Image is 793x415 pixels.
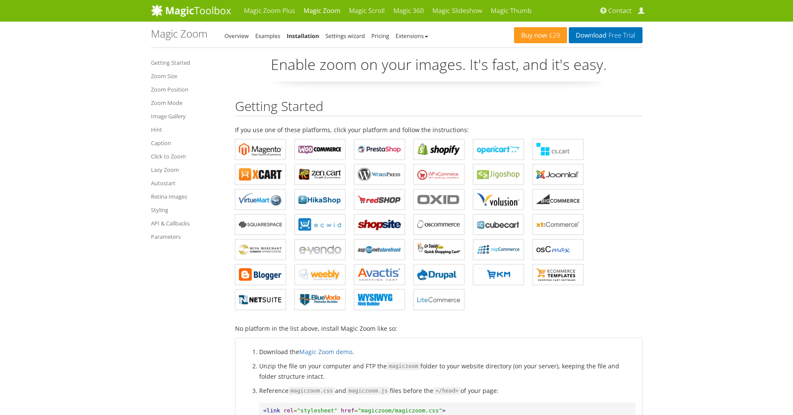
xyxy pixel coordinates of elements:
a: Magic Zoom for PrestaShop [354,139,405,160]
a: Magic Zoom for osCommerce [414,214,464,235]
b: Magic Zoom for VirtueMart [239,193,282,206]
b: Magic Zoom for redSHOP [358,193,401,206]
a: Magic Zoom for ShopSite [354,214,405,235]
a: Magic Zoom for AspDotNetStorefront [354,239,405,260]
span: "magiczoom/magiczoom.css" [358,407,442,414]
span: £29 [547,32,561,39]
p: Enable zoom on your images. It's fast, and it's easy. [235,54,643,82]
span: = [294,407,297,414]
b: Magic Zoom for ECWID [298,218,342,231]
span: rel [283,407,293,414]
a: Magic Zoom for Squarespace [235,214,286,235]
b: Magic Zoom for e-vendo [298,243,342,256]
p: No platform in the list above, install Magic Zoom like so: [235,323,643,333]
a: Magic Zoom for OpenCart [473,139,524,160]
a: Magic Zoom for Jigoshop [473,164,524,185]
a: Settings wizard [326,32,365,40]
b: Magic Zoom for ShopSite [358,218,401,231]
b: Magic Zoom for X-Cart [239,168,282,181]
a: Parameters [151,231,222,242]
a: Magic Zoom for WooCommerce [295,139,345,160]
a: Zoom Position [151,84,222,95]
b: Magic Zoom for Zen Cart [298,168,342,181]
a: Image Gallery [151,111,222,121]
a: Magic Zoom for Magento [235,139,286,160]
a: Magic Zoom for NetSuite [235,289,286,310]
span: Free Trial [606,32,635,39]
li: Unzip the file on your computer and FTP the folder to your website directory (on your server), ke... [259,361,636,381]
img: MagicToolbox.com - Image tools for your website [151,4,231,17]
a: Magic Zoom for ECWID [295,214,345,235]
a: Magic Zoom for GoDaddy Shopping Cart [414,239,464,260]
b: Magic Zoom for Avactis [358,268,401,281]
a: Zoom Size [151,71,222,81]
a: Autostart [151,178,222,188]
b: Magic Zoom for WordPress [358,168,401,181]
b: Magic Zoom for ecommerce Templates [536,268,580,281]
a: Magic Zoom for WP e-Commerce [414,164,464,185]
span: = [354,407,358,414]
li: Download the . [259,347,636,357]
a: Magic Zoom for BlueVoda [295,289,345,310]
a: Magic Zoom for Weebly [295,264,345,285]
a: Magic Zoom for redSHOP [354,189,405,210]
b: Magic Zoom for Joomla [536,168,580,181]
b: Magic Zoom for Squarespace [239,218,282,231]
a: Magic Zoom for Volusion [473,189,524,210]
a: Magic Zoom for Drupal [414,264,464,285]
a: Magic Zoom for Joomla [533,164,583,185]
a: Magic Zoom for WordPress [354,164,405,185]
b: Magic Zoom for CubeCart [477,218,520,231]
span: > [442,407,445,414]
b: Magic Zoom for Blogger [239,268,282,281]
a: Installation [287,32,319,40]
a: Magic Zoom for OXID [414,189,464,210]
a: Magic Zoom for ecommerce Templates [533,264,583,285]
b: Magic Zoom for CS-Cart [536,143,580,156]
a: Magic Zoom for Blogger [235,264,286,285]
a: Buy now£29 [514,27,567,43]
a: Magic Zoom for LiteCommerce [414,289,464,310]
code: magiczoom.js [346,387,390,395]
a: Magic Zoom for CS-Cart [533,139,583,160]
span: <link [263,407,280,414]
a: Magic Zoom for X-Cart [235,164,286,185]
a: Magic Zoom for Miva Merchant [235,239,286,260]
span: "stylesheet" [297,407,338,414]
a: Magic Zoom for Avactis [354,264,405,285]
b: Magic Zoom for Jigoshop [477,168,520,181]
span: href [341,407,354,414]
b: Magic Zoom for AspDotNetStorefront [358,243,401,256]
a: Styling [151,205,222,215]
b: Magic Zoom for Magento [239,143,282,156]
b: Magic Zoom for EKM [477,268,520,281]
b: Magic Zoom for Miva Merchant [239,243,282,256]
code: magiczoom [387,362,420,370]
a: Magic Zoom demo [299,348,352,356]
a: Magic Zoom for WYSIWYG [354,289,405,310]
a: Magic Zoom for Bigcommerce [533,189,583,210]
a: Magic Zoom for e-vendo [295,239,345,260]
a: Magic Zoom for CubeCart [473,214,524,235]
a: Hint [151,124,222,135]
b: Magic Zoom for OXID [417,193,461,206]
a: Magic Zoom for EKM [473,264,524,285]
b: Magic Zoom for NetSuite [239,293,282,306]
a: Pricing [371,32,389,40]
b: Magic Zoom for Drupal [417,268,461,281]
b: Magic Zoom for xt:Commerce [536,218,580,231]
a: Magic Zoom for Zen Cart [295,164,345,185]
a: Overview [225,32,249,40]
a: Extensions [395,32,428,40]
code: magiczoom.css [288,387,335,395]
p: If you use one of these platforms, click your platform and follow the instructions: [235,125,643,135]
b: Magic Zoom for WooCommerce [298,143,342,156]
a: Magic Zoom for xt:Commerce [533,214,583,235]
a: API & Callbacks [151,218,222,228]
a: Retina Images [151,191,222,202]
b: Magic Zoom for osCMax [536,243,580,256]
span: Contact [608,6,632,15]
a: Zoom Mode [151,98,222,108]
a: Magic Zoom for HikaShop [295,189,345,210]
b: Magic Zoom for LiteCommerce [417,293,461,306]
